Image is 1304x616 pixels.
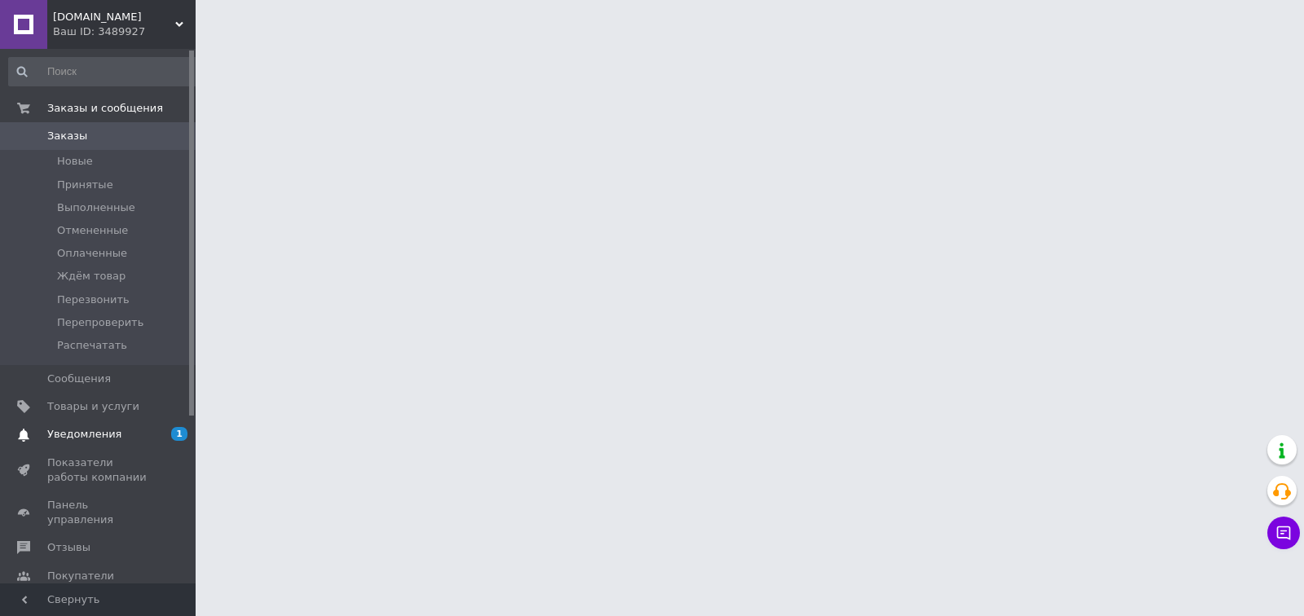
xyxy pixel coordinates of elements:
[47,498,151,527] span: Панель управления
[47,427,121,442] span: Уведомления
[53,10,175,24] span: OGOROD.ORG.UA
[47,129,87,143] span: Заказы
[57,269,126,284] span: Ждём товар
[57,338,127,353] span: Распечатать
[57,315,143,330] span: Перепроверить
[47,540,90,555] span: Отзывы
[57,223,128,238] span: Отмененные
[47,455,151,485] span: Показатели работы компании
[8,57,201,86] input: Поиск
[53,24,196,39] div: Ваш ID: 3489927
[57,200,135,215] span: Выполненные
[47,399,139,414] span: Товары и услуги
[57,246,127,261] span: Оплаченные
[57,293,130,307] span: Перезвонить
[57,178,113,192] span: Принятые
[171,427,187,441] span: 1
[57,154,93,169] span: Новые
[47,372,111,386] span: Сообщения
[47,569,114,583] span: Покупатели
[1267,517,1300,549] button: Чат с покупателем
[47,101,163,116] span: Заказы и сообщения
